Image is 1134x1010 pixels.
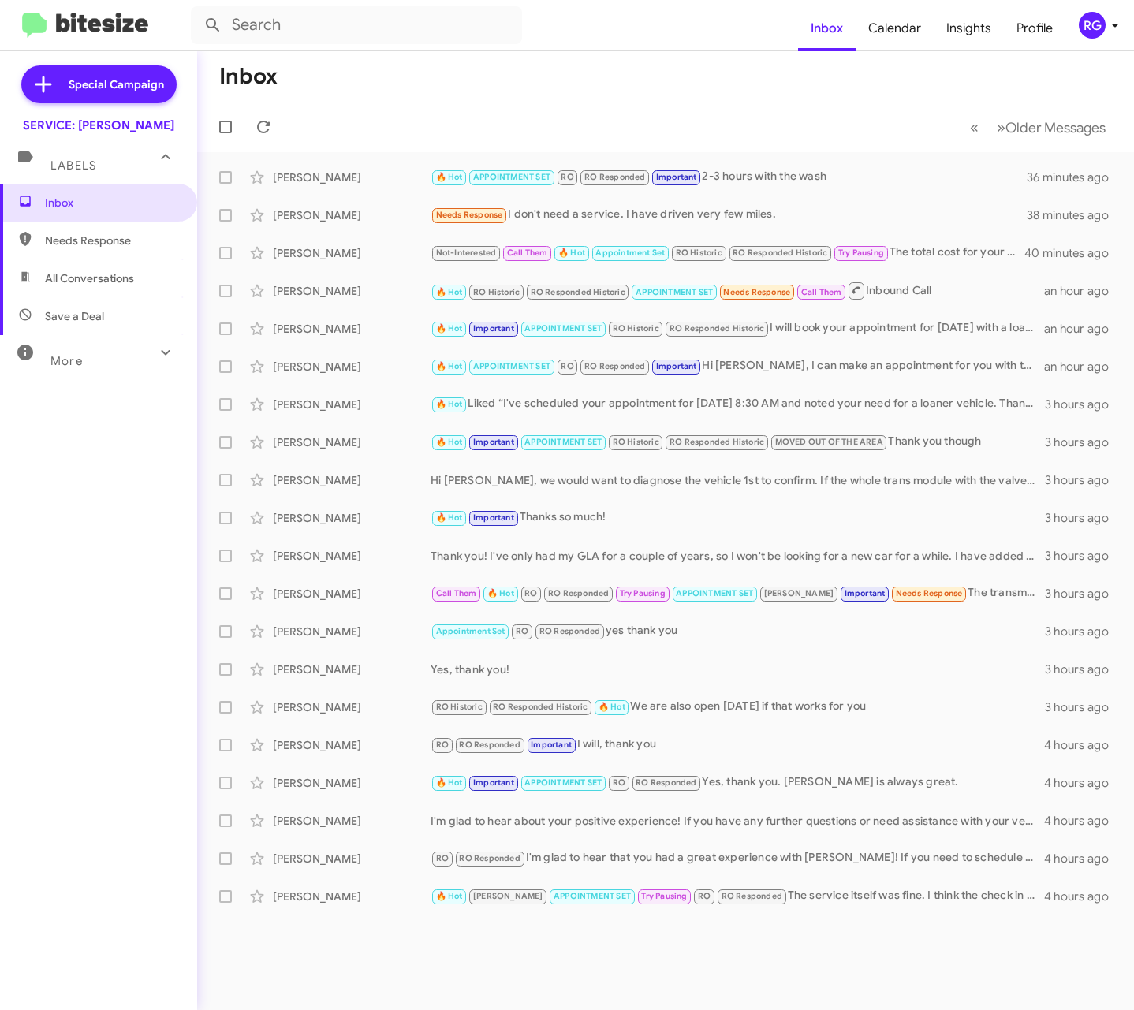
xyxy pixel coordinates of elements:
[524,777,602,788] span: APPOINTMENT SET
[896,588,963,598] span: Needs Response
[613,323,659,334] span: RO Historic
[1044,889,1121,904] div: 4 hours ago
[1045,510,1121,526] div: 3 hours ago
[473,512,514,523] span: Important
[273,434,431,450] div: [PERSON_NAME]
[431,584,1045,602] div: The transmission filter and fluid change is due
[431,736,1044,754] div: I will, thank you
[23,117,174,133] div: SERVICE: [PERSON_NAME]
[1045,662,1121,677] div: 3 hours ago
[473,891,543,901] span: [PERSON_NAME]
[698,891,711,901] span: RO
[436,588,477,598] span: Call Them
[431,395,1045,413] div: Liked “I've scheduled your appointment for [DATE] 8:30 AM and noted your need for a loaner vehicl...
[798,6,856,51] span: Inbox
[473,437,514,447] span: Important
[656,172,697,182] span: Important
[1044,851,1121,867] div: 4 hours ago
[436,702,483,712] span: RO Historic
[431,773,1044,792] div: Yes, thank you. [PERSON_NAME] is always great.
[473,172,550,182] span: APPOINTMENT SET
[273,245,431,261] div: [PERSON_NAME]
[436,740,449,750] span: RO
[273,624,431,639] div: [PERSON_NAME]
[431,319,1044,337] div: I will book your appointment for [DATE] with a loaner at 9:00 AM. We will see you then!
[273,737,431,753] div: [PERSON_NAME]
[191,6,522,44] input: Search
[531,287,625,297] span: RO Responded Historic
[436,853,449,863] span: RO
[1045,624,1121,639] div: 3 hours ago
[436,287,463,297] span: 🔥 Hot
[45,233,179,248] span: Needs Response
[21,65,177,103] a: Special Campaign
[431,813,1044,829] div: I'm glad to hear about your positive experience! If you have any further questions or need assist...
[723,287,790,297] span: Needs Response
[436,512,463,523] span: 🔥 Hot
[431,662,1045,677] div: Yes, thank you!
[733,248,827,258] span: RO Responded Historic
[1045,472,1121,488] div: 3 hours ago
[1027,245,1121,261] div: 40 minutes ago
[473,323,514,334] span: Important
[507,248,548,258] span: Call Them
[493,702,588,712] span: RO Responded Historic
[595,248,665,258] span: Appointment Set
[1045,434,1121,450] div: 3 hours ago
[801,287,842,297] span: Call Them
[838,248,884,258] span: Try Pausing
[1045,699,1121,715] div: 3 hours ago
[459,740,520,750] span: RO Responded
[273,775,431,791] div: [PERSON_NAME]
[431,509,1045,527] div: Thanks so much!
[539,626,600,636] span: RO Responded
[431,281,1044,300] div: Inbound Call
[613,437,659,447] span: RO Historic
[934,6,1004,51] a: Insights
[431,849,1044,867] div: I'm glad to hear that you had a great experience with [PERSON_NAME]! If you need to schedule any ...
[436,323,463,334] span: 🔥 Hot
[722,891,782,901] span: RO Responded
[273,283,431,299] div: [PERSON_NAME]
[1044,359,1121,375] div: an hour ago
[431,548,1045,564] div: Thank you! I've only had my GLA for a couple of years, so I won't be looking for a new car for a ...
[845,588,886,598] span: Important
[1027,170,1121,185] div: 36 minutes ago
[1044,775,1121,791] div: 4 hours ago
[273,207,431,223] div: [PERSON_NAME]
[548,588,609,598] span: RO Responded
[641,891,687,901] span: Try Pausing
[45,195,179,211] span: Inbox
[436,399,463,409] span: 🔥 Hot
[1045,586,1121,602] div: 3 hours ago
[1004,6,1065,51] a: Profile
[431,168,1027,186] div: 2-3 hours with the wash
[524,588,537,598] span: RO
[656,361,697,371] span: Important
[670,323,764,334] span: RO Responded Historic
[273,813,431,829] div: [PERSON_NAME]
[1045,548,1121,564] div: 3 hours ago
[676,588,753,598] span: APPOINTMENT SET
[273,359,431,375] div: [PERSON_NAME]
[45,270,134,286] span: All Conversations
[436,437,463,447] span: 🔥 Hot
[1005,119,1106,136] span: Older Messages
[487,588,514,598] span: 🔥 Hot
[764,588,834,598] span: [PERSON_NAME]
[561,172,573,182] span: RO
[273,699,431,715] div: [PERSON_NAME]
[273,170,431,185] div: [PERSON_NAME]
[856,6,934,51] a: Calendar
[1045,397,1121,412] div: 3 hours ago
[219,64,278,89] h1: Inbox
[436,361,463,371] span: 🔥 Hot
[431,887,1044,905] div: The service itself was fine. I think the check in and check out process could be better
[676,248,722,258] span: RO Historic
[431,357,1044,375] div: Hi [PERSON_NAME], I can make an appointment for you with the 25% off for the alignment. What is a...
[1027,207,1121,223] div: 38 minutes ago
[620,588,666,598] span: Try Pausing
[584,172,645,182] span: RO Responded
